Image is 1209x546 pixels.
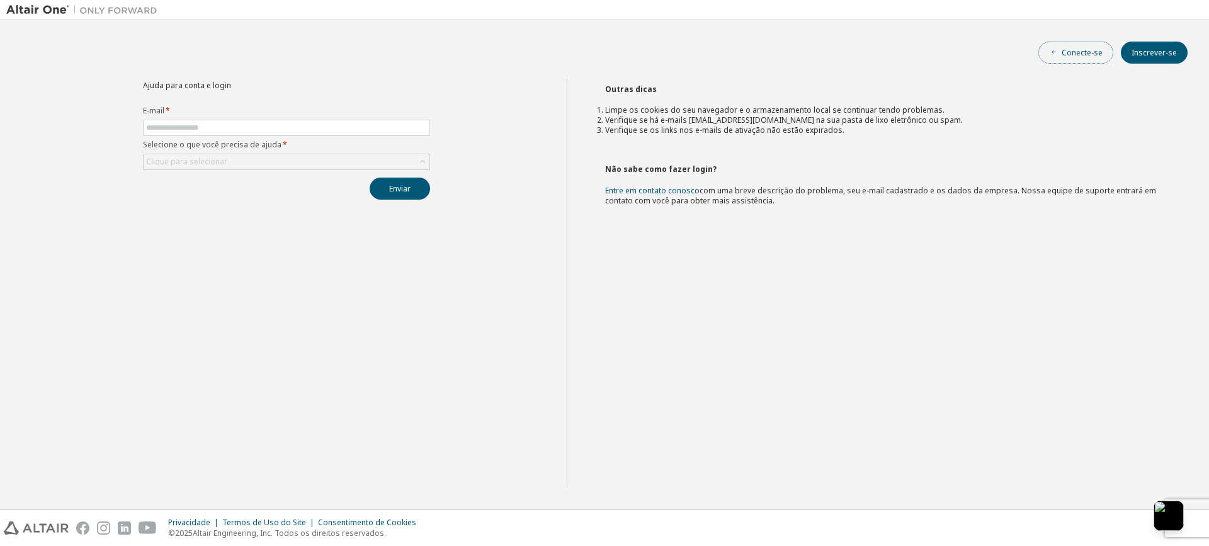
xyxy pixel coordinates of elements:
font: Verifique se há e-mails [EMAIL_ADDRESS][DOMAIN_NAME] na sua pasta de lixo eletrônico ou spam. [605,115,963,125]
font: Clique para selecionar [146,156,227,167]
img: instagram.svg [97,521,110,535]
font: Não sabe como fazer login? [605,164,717,174]
font: E-mail [143,105,164,116]
font: Enviar [389,183,411,194]
button: Conecte-se [1038,42,1113,64]
font: Inscrever-se [1132,47,1177,58]
div: Clique para selecionar [144,154,429,169]
font: Verifique se os links nos e-mails de ativação não estão expirados. [605,125,844,135]
button: Inscrever-se [1121,42,1188,64]
font: Privacidade [168,517,210,528]
font: 2025 [175,528,193,538]
font: Selecione o que você precisa de ajuda [143,139,281,150]
font: © [168,528,175,538]
button: Enviar [370,178,430,200]
img: Altair Um [6,4,164,16]
font: com uma breve descrição do problema, seu e-mail cadastrado e os dados da empresa. Nossa equipe de... [605,185,1156,206]
font: Termos de Uso do Site [222,517,306,528]
img: linkedin.svg [118,521,131,535]
font: Altair Engineering, Inc. Todos os direitos reservados. [193,528,386,538]
a: Entre em contato conosco [605,185,700,196]
font: Ajuda para conta e login [143,80,231,91]
img: youtube.svg [139,521,157,535]
font: Limpe os cookies do seu navegador e o armazenamento local se continuar tendo problemas. [605,105,945,115]
img: facebook.svg [76,521,89,535]
img: altair_logo.svg [4,521,69,535]
font: Outras dicas [605,84,657,94]
font: Consentimento de Cookies [318,517,416,528]
font: Conecte-se [1062,47,1103,58]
